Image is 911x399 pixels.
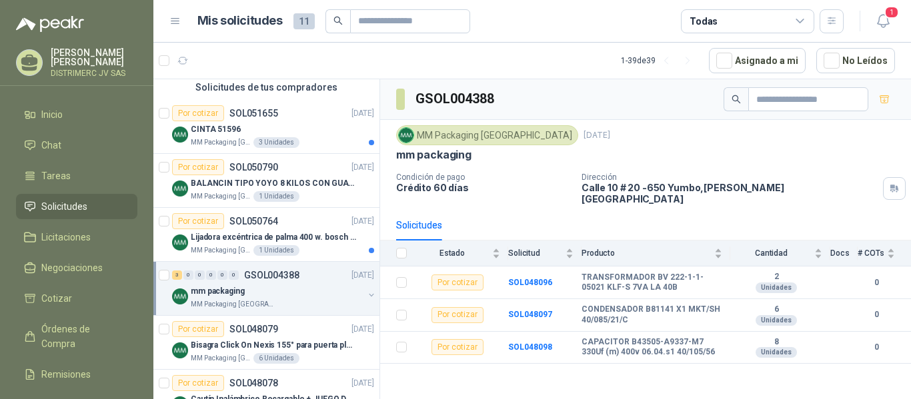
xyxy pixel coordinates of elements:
[16,362,137,387] a: Remisiones
[730,304,822,315] b: 6
[172,213,224,229] div: Por cotizar
[415,240,508,266] th: Estado
[508,310,552,319] a: SOL048097
[41,260,103,275] span: Negociaciones
[16,133,137,158] a: Chat
[396,125,578,145] div: MM Packaging [GEOGRAPHIC_DATA]
[172,127,188,143] img: Company Logo
[217,270,227,280] div: 0
[172,321,224,337] div: Por cotizar
[191,123,241,136] p: CINTA 51596
[816,48,895,73] button: No Leídos
[153,154,379,208] a: Por cotizarSOL050790[DATE] Company LogoBALANCIN TIPO YOYO 8 KILOS CON GUAYA ACERO INOXMM Packagin...
[16,102,137,127] a: Inicio
[172,105,224,121] div: Por cotizar
[396,218,442,232] div: Solicitudes
[195,270,205,280] div: 0
[253,191,299,202] div: 1 Unidades
[51,69,137,77] p: DISTRIMERC JV SAS
[191,299,275,310] p: MM Packaging [GEOGRAPHIC_DATA]
[172,288,188,304] img: Company Logo
[16,16,84,32] img: Logo peakr
[508,248,563,258] span: Solicitud
[229,109,278,118] p: SOL051655
[41,322,125,351] span: Órdenes de Compra
[253,137,299,148] div: 3 Unidades
[172,375,224,391] div: Por cotizar
[41,107,63,122] span: Inicio
[582,304,722,325] b: CONDENSADOR B81141 X1 MKT/SH 40/085/21/C
[16,255,137,280] a: Negociaciones
[191,339,357,352] p: Bisagra Click On Nexis 155° para puerta plegable Grass con base de montaje
[206,270,216,280] div: 0
[191,137,251,148] p: MM Packaging [GEOGRAPHIC_DATA]
[16,224,137,250] a: Licitaciones
[191,285,245,298] p: mm packaging
[191,177,357,190] p: BALANCIN TIPO YOYO 8 KILOS CON GUAYA ACERO INOX
[730,248,812,258] span: Cantidad
[858,276,895,289] b: 0
[396,182,571,193] p: Crédito 60 días
[858,248,884,258] span: # COTs
[16,286,137,311] a: Cotizar
[293,13,315,29] span: 11
[858,308,895,321] b: 0
[730,240,830,266] th: Cantidad
[351,323,374,336] p: [DATE]
[172,270,182,280] div: 3
[172,159,224,175] div: Por cotizar
[415,248,490,258] span: Estado
[582,240,730,266] th: Producto
[730,272,822,282] b: 2
[732,95,741,104] span: search
[51,48,137,67] p: [PERSON_NAME] [PERSON_NAME]
[756,347,797,358] div: Unidades
[858,240,911,266] th: # COTs
[41,367,91,382] span: Remisiones
[351,215,374,228] p: [DATE]
[153,100,379,154] a: Por cotizarSOL051655[DATE] Company LogoCINTA 51596MM Packaging [GEOGRAPHIC_DATA]3 Unidades
[172,342,188,358] img: Company Logo
[508,342,552,352] a: SOL048098
[351,107,374,120] p: [DATE]
[431,307,484,323] div: Por cotizar
[16,194,137,219] a: Solicitudes
[351,269,374,282] p: [DATE]
[582,173,878,182] p: Dirección
[41,138,61,153] span: Chat
[191,353,251,364] p: MM Packaging [GEOGRAPHIC_DATA]
[431,339,484,355] div: Por cotizar
[621,50,698,71] div: 1 - 39 de 39
[709,48,806,73] button: Asignado a mi
[183,270,193,280] div: 0
[16,316,137,356] a: Órdenes de Compra
[415,89,496,109] h3: GSOL004388
[756,315,797,326] div: Unidades
[153,75,379,100] div: Solicitudes de tus compradores
[584,129,610,142] p: [DATE]
[229,378,278,388] p: SOL048078
[41,230,91,244] span: Licitaciones
[244,270,299,280] p: GSOL004388
[582,182,878,204] p: Calle 10 # 20 -650 Yumbo , [PERSON_NAME][GEOGRAPHIC_DATA]
[830,240,858,266] th: Docs
[871,9,895,33] button: 1
[508,278,552,287] b: SOL048096
[41,169,71,183] span: Tareas
[351,161,374,174] p: [DATE]
[399,128,413,143] img: Company Logo
[191,231,357,244] p: Lijadora excéntrica de palma 400 w. bosch gex 125-150 ave
[172,267,377,310] a: 3 0 0 0 0 0 GSOL004388[DATE] Company Logomm packagingMM Packaging [GEOGRAPHIC_DATA]
[172,234,188,250] img: Company Logo
[197,11,283,31] h1: Mis solicitudes
[16,163,137,189] a: Tareas
[229,270,239,280] div: 0
[396,173,571,182] p: Condición de pago
[172,181,188,197] img: Company Logo
[858,341,895,354] b: 0
[582,248,712,258] span: Producto
[41,291,72,306] span: Cotizar
[396,148,472,162] p: mm packaging
[333,16,343,25] span: search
